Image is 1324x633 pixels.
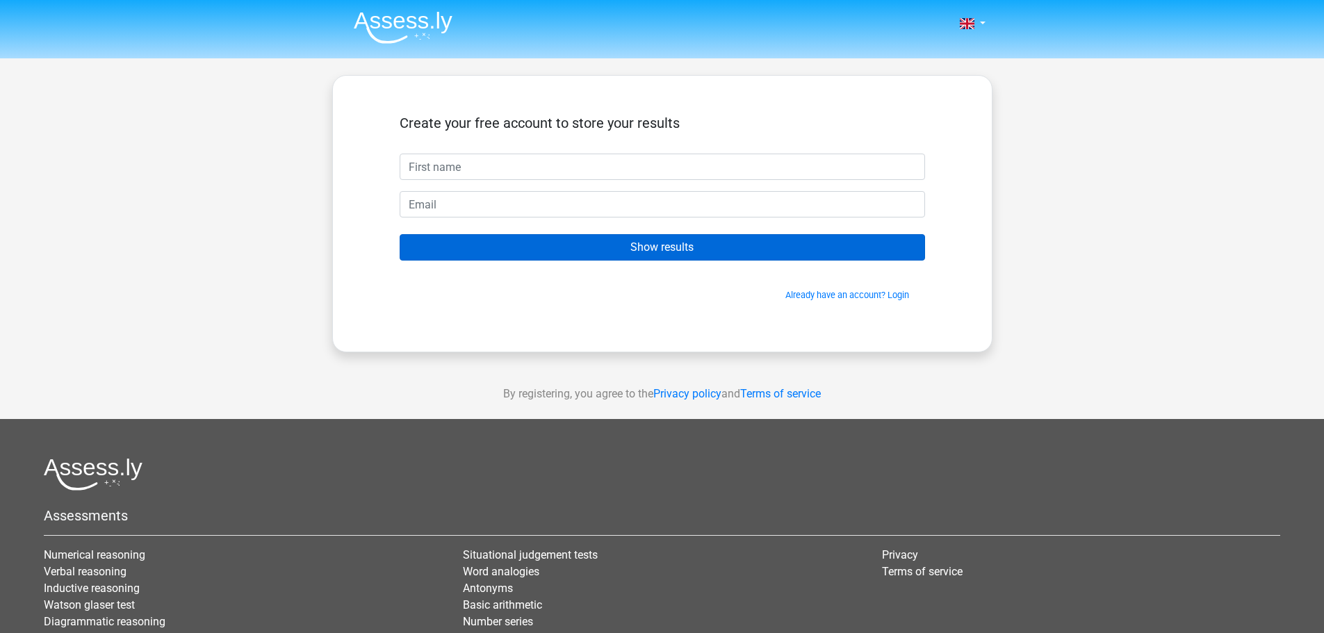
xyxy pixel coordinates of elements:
a: Verbal reasoning [44,565,126,578]
a: Word analogies [463,565,539,578]
img: Assessly [354,11,452,44]
a: Already have an account? Login [785,290,909,300]
h5: Assessments [44,507,1280,524]
input: Email [400,191,925,217]
h5: Create your free account to store your results [400,115,925,131]
a: Numerical reasoning [44,548,145,561]
a: Inductive reasoning [44,582,140,595]
a: Terms of service [740,387,821,400]
a: Diagrammatic reasoning [44,615,165,628]
input: First name [400,154,925,180]
a: Antonyms [463,582,513,595]
a: Number series [463,615,533,628]
input: Show results [400,234,925,261]
a: Watson glaser test [44,598,135,611]
a: Terms of service [882,565,963,578]
a: Basic arithmetic [463,598,542,611]
img: Assessly logo [44,458,142,491]
a: Privacy policy [653,387,721,400]
a: Privacy [882,548,918,561]
a: Situational judgement tests [463,548,598,561]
